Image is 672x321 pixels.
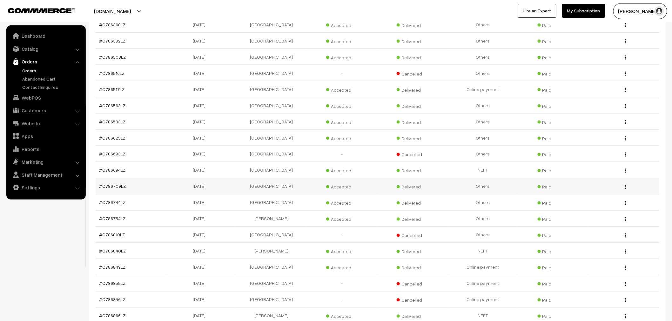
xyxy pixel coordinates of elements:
td: [DATE] [166,243,236,259]
img: Menu [625,39,626,43]
a: #O786382LZ [99,38,126,43]
td: [GEOGRAPHIC_DATA] [236,130,307,146]
img: Menu [625,185,626,189]
td: [GEOGRAPHIC_DATA] [236,33,307,49]
td: Others [448,130,518,146]
span: Accepted [326,311,358,320]
a: Apps [8,130,84,142]
a: Reports [8,143,84,155]
span: Accepted [326,166,358,174]
td: [GEOGRAPHIC_DATA] [236,146,307,162]
td: Online payment [448,275,518,292]
a: Orders [8,56,84,67]
a: Website [8,118,84,129]
td: Online payment [448,259,518,275]
span: Delivered [397,198,428,206]
span: Accepted [326,101,358,109]
td: [DATE] [166,259,236,275]
td: - [307,65,377,81]
a: #O786849LZ [99,265,126,270]
span: Accepted [326,134,358,142]
img: Menu [625,217,626,221]
span: Paid [538,279,569,287]
td: Others [448,65,518,81]
td: [DATE] [166,130,236,146]
td: NEFT [448,243,518,259]
img: Menu [625,23,626,27]
span: Accepted [326,247,358,255]
td: [GEOGRAPHIC_DATA] [236,227,307,243]
span: Paid [538,117,569,126]
a: #O786855LZ [99,281,126,286]
span: Accepted [326,53,358,61]
td: NEFT [448,162,518,178]
img: Menu [625,282,626,286]
a: #O786563LZ [99,103,126,108]
span: Paid [538,101,569,109]
a: #O786583LZ [99,119,126,124]
span: Delivered [397,117,428,126]
td: [DATE] [166,227,236,243]
span: Delivered [397,311,428,320]
td: Others [448,227,518,243]
td: Others [448,97,518,114]
td: [DATE] [166,178,236,194]
a: #O786516LZ [99,70,125,76]
img: Menu [625,298,626,302]
a: COMMMERCE [8,6,64,14]
span: Cancelled [397,279,428,287]
td: [GEOGRAPHIC_DATA] [236,97,307,114]
td: [DATE] [166,65,236,81]
img: Menu [625,314,626,318]
img: user [655,6,664,16]
span: Accepted [326,85,358,93]
td: [DATE] [166,97,236,114]
a: Hire an Expert [518,4,556,18]
span: Paid [538,69,569,77]
td: Others [448,178,518,194]
td: [DATE] [166,33,236,49]
td: Online payment [448,81,518,97]
td: Others [448,114,518,130]
span: Delivered [397,101,428,109]
a: Contact Enquires [21,84,84,90]
td: - [307,227,377,243]
span: Paid [538,134,569,142]
span: Paid [538,198,569,206]
span: Cancelled [397,231,428,239]
span: Paid [538,150,569,158]
img: Menu [625,104,626,108]
span: Delivered [397,53,428,61]
a: WebPOS [8,92,84,103]
td: [GEOGRAPHIC_DATA] [236,162,307,178]
a: Staff Management [8,169,84,180]
span: Paid [538,214,569,223]
a: #O786866LZ [99,313,126,318]
a: #O786694LZ [99,167,126,173]
span: Paid [538,311,569,320]
span: Accepted [326,214,358,223]
span: Paid [538,20,569,29]
span: Paid [538,182,569,190]
img: Menu [625,56,626,60]
td: [GEOGRAPHIC_DATA] [236,275,307,292]
td: Others [448,49,518,65]
a: #O786709LZ [99,184,126,189]
img: Menu [625,153,626,157]
a: #O786754LZ [99,216,126,221]
span: Accepted [326,182,358,190]
td: [GEOGRAPHIC_DATA] [236,65,307,81]
img: Menu [625,120,626,124]
span: Paid [538,36,569,45]
td: [DATE] [166,211,236,227]
td: [DATE] [166,49,236,65]
span: Accepted [326,198,358,206]
a: Marketing [8,156,84,167]
td: [DATE] [166,162,236,178]
span: Delivered [397,85,428,93]
span: Paid [538,166,569,174]
a: Dashboard [8,30,84,42]
a: #O786810LZ [99,232,125,238]
td: Others [448,211,518,227]
img: Menu [625,201,626,205]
